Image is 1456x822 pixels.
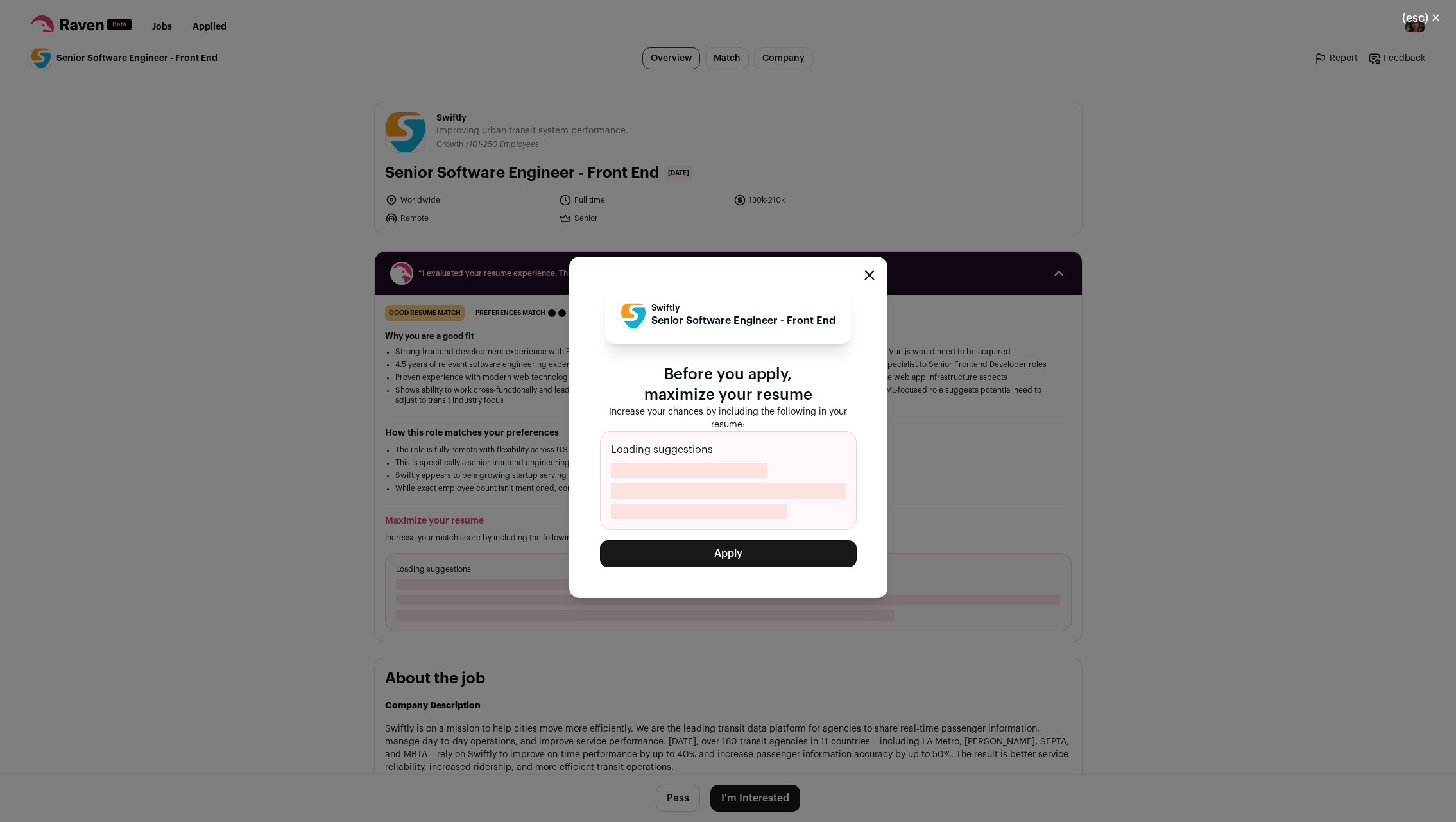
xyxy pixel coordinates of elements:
[600,540,857,567] button: Apply
[600,406,857,431] p: Increase your chances by including the following in your resume:
[600,364,857,406] p: Before you apply, maximize your resume
[651,313,835,329] p: Senior Software Engineer - Front End
[600,431,857,530] div: Loading suggestions
[621,300,646,330] img: 3e14641c0f48adfd3dfaea8bf909c181f385899ccf2dcf229e5b3fb73f4fd672.png
[1387,4,1456,32] button: Close modal
[651,303,835,313] p: Swiftly
[864,270,875,280] button: Close modal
